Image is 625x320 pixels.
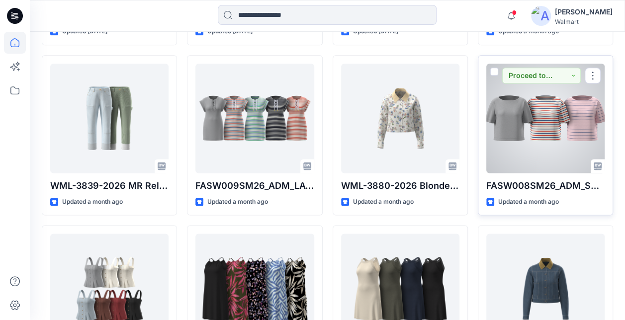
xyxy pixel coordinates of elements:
[62,197,123,207] p: Updated a month ago
[531,6,551,26] img: avatar
[353,197,414,207] p: Updated a month ago
[498,197,559,207] p: Updated a month ago
[50,179,169,193] p: WML-3839-2026 MR Relaxed Straight [PERSON_NAME]
[486,179,605,193] p: FASW008SM26_ADM_SS BOAT NK TEE
[555,6,613,18] div: [PERSON_NAME]
[207,197,268,207] p: Updated a month ago
[486,64,605,173] a: FASW008SM26_ADM_SS BOAT NK TEE
[50,64,169,173] a: WML-3839-2026 MR Relaxed Straight Carpenter
[195,64,314,173] a: FASW009SM26_ADM_LACE UP MINI DRESS
[341,64,459,173] a: WML-3880-2026 Blonde Cord Jacket
[195,179,314,193] p: FASW009SM26_ADM_LACE UP MINI DRESS
[555,18,613,25] div: Walmart
[341,179,459,193] p: WML-3880-2026 Blonde Cord Jacket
